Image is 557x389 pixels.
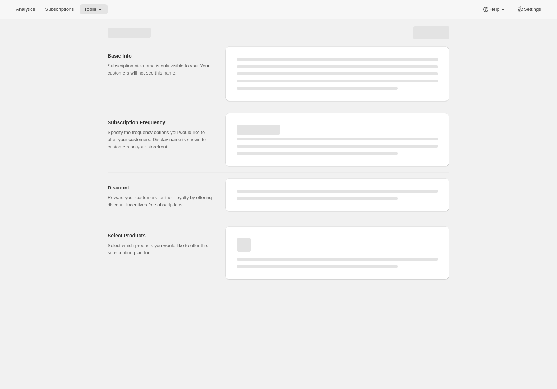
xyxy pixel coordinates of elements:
[108,232,214,239] h2: Select Products
[108,242,214,256] p: Select which products you would like to offer this subscription plan for.
[489,6,499,12] span: Help
[16,6,35,12] span: Analytics
[108,62,214,77] p: Subscription nickname is only visible to you. Your customers will not see this name.
[108,184,214,191] h2: Discount
[524,6,541,12] span: Settings
[84,6,96,12] span: Tools
[108,194,214,209] p: Reward your customers for their loyalty by offering discount incentives for subscriptions.
[108,52,214,59] h2: Basic Info
[80,4,108,14] button: Tools
[99,19,458,282] div: Page loading
[45,6,74,12] span: Subscriptions
[41,4,78,14] button: Subscriptions
[108,129,214,151] p: Specify the frequency options you would like to offer your customers. Display name is shown to cu...
[512,4,545,14] button: Settings
[478,4,511,14] button: Help
[12,4,39,14] button: Analytics
[108,119,214,126] h2: Subscription Frequency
